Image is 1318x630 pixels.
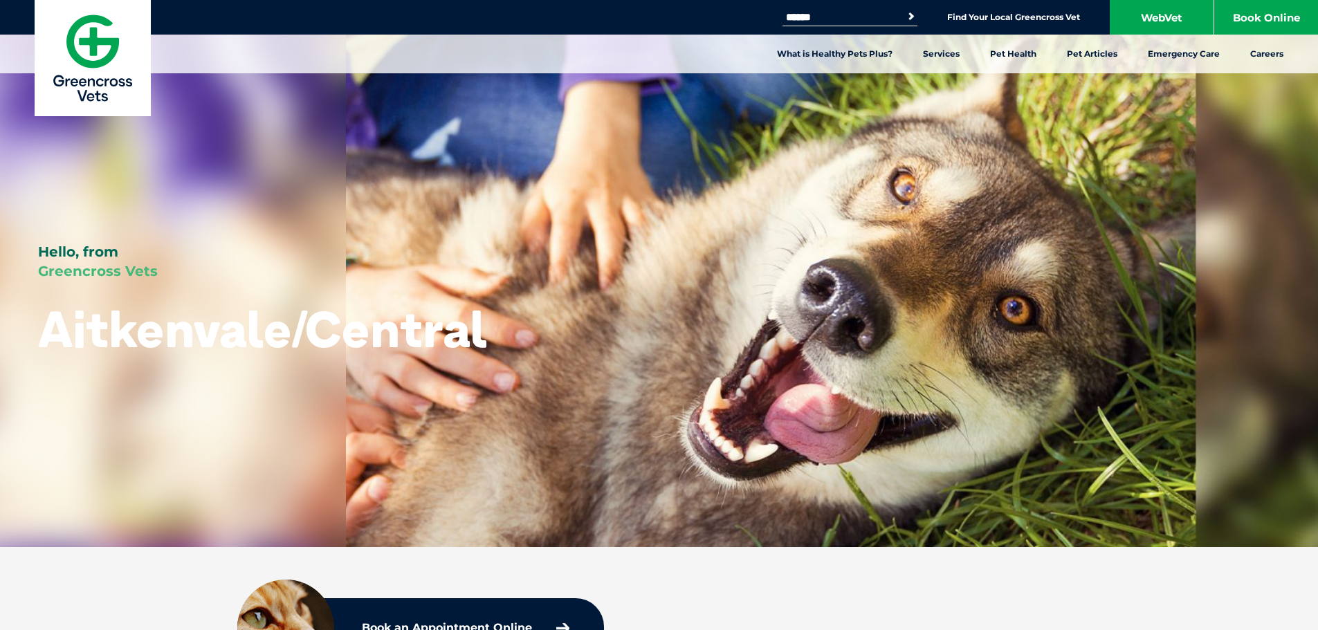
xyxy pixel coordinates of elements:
[947,12,1080,23] a: Find Your Local Greencross Vet
[38,302,487,356] h1: Aitkenvale/Central
[38,263,158,279] span: Greencross Vets
[1052,35,1133,73] a: Pet Articles
[975,35,1052,73] a: Pet Health
[1133,35,1235,73] a: Emergency Care
[1235,35,1299,73] a: Careers
[908,35,975,73] a: Services
[38,243,118,260] span: Hello, from
[762,35,908,73] a: What is Healthy Pets Plus?
[904,10,918,24] button: Search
